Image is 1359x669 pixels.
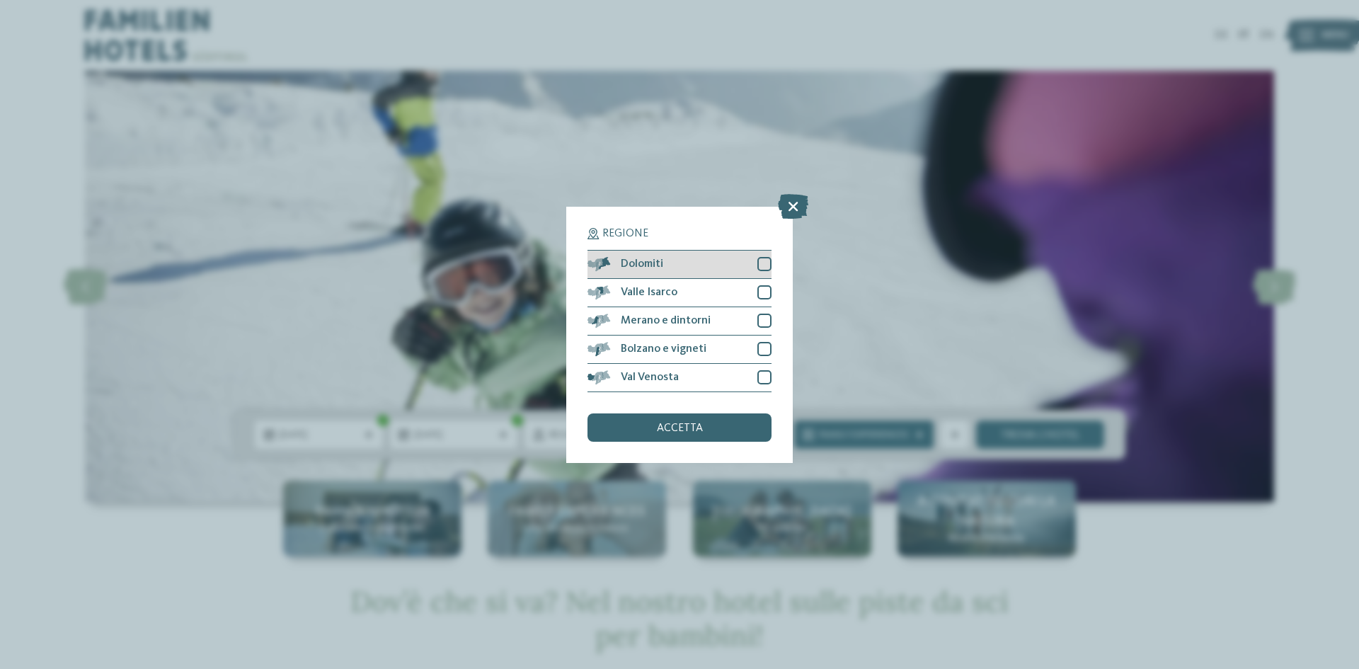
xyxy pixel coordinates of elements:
[621,343,706,355] span: Bolzano e vigneti
[602,228,648,239] span: Regione
[621,372,679,383] span: Val Venosta
[621,287,677,298] span: Valle Isarco
[621,258,663,270] span: Dolomiti
[657,423,703,434] span: accetta
[621,315,711,326] span: Merano e dintorni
